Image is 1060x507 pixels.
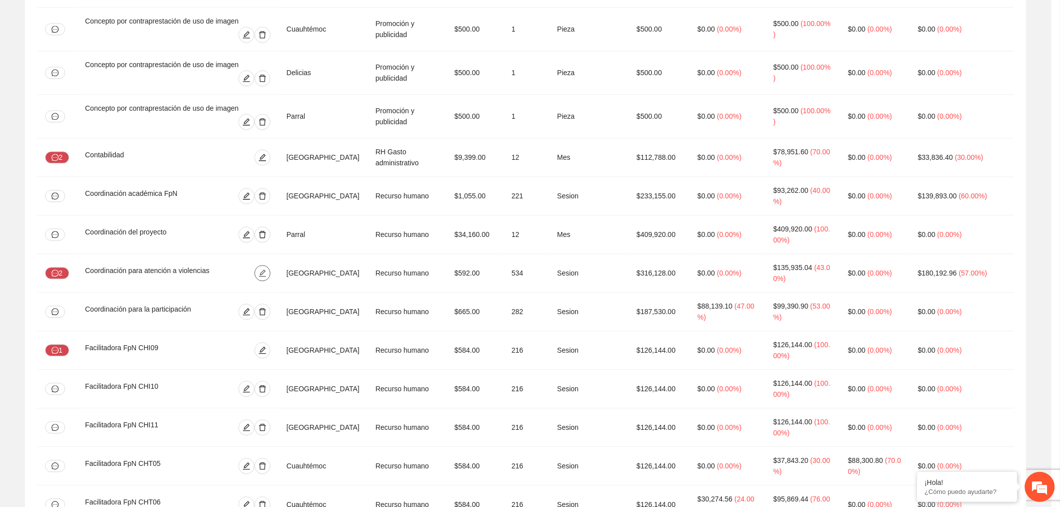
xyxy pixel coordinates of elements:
div: Chatee con nosotros ahora [52,51,168,64]
textarea: Escriba su mensaje y pulse “Intro” [5,274,191,309]
p: ¿Cómo puedo ayudarte? [925,488,1010,495]
span: Estamos en línea. [58,134,138,235]
div: Minimizar ventana de chat en vivo [164,5,188,29]
div: ¡Hola! [925,478,1010,486]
